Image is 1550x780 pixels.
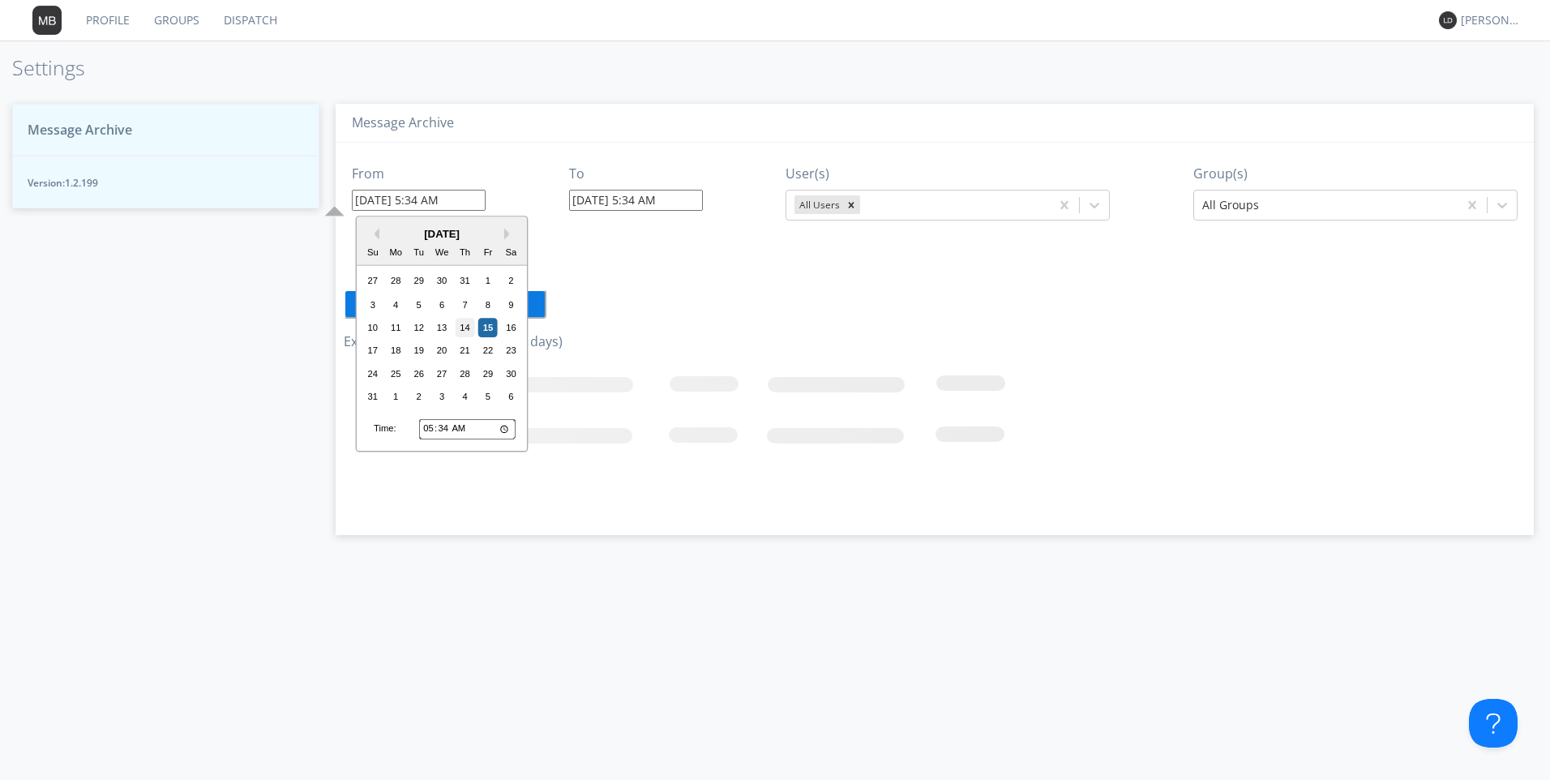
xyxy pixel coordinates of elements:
[794,195,842,214] div: All Users
[432,364,452,384] div: Choose Wednesday, August 27th, 2025
[386,272,405,291] div: Choose Monday, July 28th, 2025
[478,295,498,315] div: Choose Friday, August 8th, 2025
[409,388,429,407] div: Choose Tuesday, September 2nd, 2025
[456,272,475,291] div: Choose Thursday, July 31st, 2025
[386,388,405,407] div: Choose Monday, September 1st, 2025
[409,272,429,291] div: Choose Tuesday, July 29th, 2025
[432,318,452,337] div: Choose Wednesday, August 13th, 2025
[478,341,498,361] div: Choose Friday, August 22nd, 2025
[409,243,429,263] div: Tu
[502,364,521,384] div: Choose Saturday, August 30th, 2025
[357,226,527,242] div: [DATE]
[456,318,475,337] div: Choose Thursday, August 14th, 2025
[363,364,383,384] div: Choose Sunday, August 24th, 2025
[374,422,396,435] div: Time:
[456,364,475,384] div: Choose Thursday, August 28th, 2025
[456,388,475,407] div: Choose Thursday, September 4th, 2025
[478,272,498,291] div: Choose Friday, August 1st, 2025
[363,318,383,337] div: Choose Sunday, August 10th, 2025
[502,243,521,263] div: Sa
[786,167,1110,182] h3: User(s)
[368,229,379,240] button: Previous Month
[363,243,383,263] div: Su
[504,229,516,240] button: Next Month
[28,121,132,139] span: Message Archive
[432,341,452,361] div: Choose Wednesday, August 20th, 2025
[409,318,429,337] div: Choose Tuesday, August 12th, 2025
[478,318,498,337] div: Choose Friday, August 15th, 2025
[502,341,521,361] div: Choose Saturday, August 23rd, 2025
[478,388,498,407] div: Choose Friday, September 5th, 2025
[432,388,452,407] div: Choose Wednesday, September 3rd, 2025
[363,341,383,361] div: Choose Sunday, August 17th, 2025
[478,243,498,263] div: Fr
[569,167,703,182] h3: To
[12,104,319,156] button: Message Archive
[1439,11,1457,29] img: 373638.png
[386,318,405,337] div: Choose Monday, August 11th, 2025
[344,289,546,319] button: Create Zip
[842,195,860,214] div: Remove All Users
[28,176,304,190] span: Version: 1.2.199
[386,295,405,315] div: Choose Monday, August 4th, 2025
[409,295,429,315] div: Choose Tuesday, August 5th, 2025
[409,341,429,361] div: Choose Tuesday, August 19th, 2025
[419,418,516,439] input: Time
[344,335,1526,349] h3: Export History (expires after 2 days)
[32,6,62,35] img: 373638.png
[12,156,319,208] button: Version:1.2.199
[502,318,521,337] div: Choose Saturday, August 16th, 2025
[386,243,405,263] div: Mo
[386,364,405,384] div: Choose Monday, August 25th, 2025
[502,295,521,315] div: Choose Saturday, August 9th, 2025
[386,341,405,361] div: Choose Monday, August 18th, 2025
[1469,699,1518,748] iframe: Toggle Customer Support
[456,295,475,315] div: Choose Thursday, August 7th, 2025
[362,270,523,409] div: month 2025-08
[456,341,475,361] div: Choose Thursday, August 21st, 2025
[456,243,475,263] div: Th
[502,272,521,291] div: Choose Saturday, August 2nd, 2025
[363,388,383,407] div: Choose Sunday, August 31st, 2025
[432,295,452,315] div: Choose Wednesday, August 6th, 2025
[502,388,521,407] div: Choose Saturday, September 6th, 2025
[352,116,1518,131] h3: Message Archive
[409,364,429,384] div: Choose Tuesday, August 26th, 2025
[432,243,452,263] div: We
[1461,12,1522,28] div: [PERSON_NAME]*
[363,295,383,315] div: Choose Sunday, August 3rd, 2025
[352,167,486,182] h3: From
[1193,167,1518,182] h3: Group(s)
[363,272,383,291] div: Choose Sunday, July 27th, 2025
[432,272,452,291] div: Choose Wednesday, July 30th, 2025
[478,364,498,384] div: Choose Friday, August 29th, 2025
